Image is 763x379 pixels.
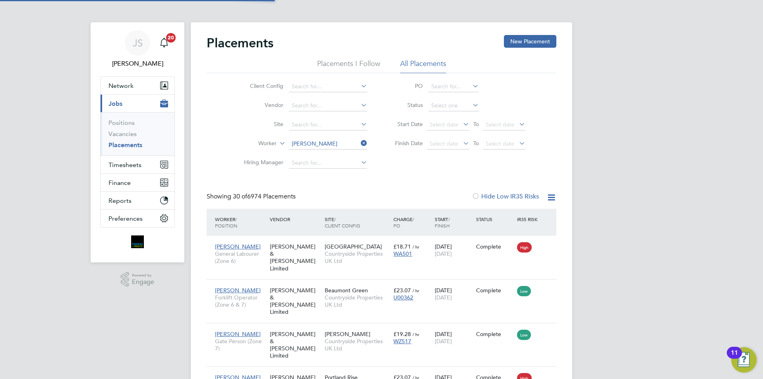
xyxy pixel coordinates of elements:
div: 11 [731,353,738,363]
span: Engage [132,279,154,286]
div: Worker [213,212,268,233]
img: bromak-logo-retina.png [131,235,144,248]
span: Julia Scholes [100,59,175,68]
div: [DATE] [433,239,474,261]
span: [DATE] [435,294,452,301]
a: [PERSON_NAME]Gate Person (Zone 7)[PERSON_NAME] & [PERSON_NAME] Limited[PERSON_NAME]Countryside Pr... [213,326,556,333]
a: Go to home page [100,235,175,248]
span: Finance [108,179,131,187]
span: / PO [393,216,414,229]
span: [PERSON_NAME] [215,330,261,338]
div: [PERSON_NAME] & [PERSON_NAME] Limited [268,283,323,320]
input: Search for... [289,81,367,92]
a: JS[PERSON_NAME] [100,30,175,68]
div: Complete [476,330,513,338]
input: Select one [428,100,479,111]
input: Search for... [289,157,367,169]
div: Site [323,212,391,233]
li: Placements I Follow [317,59,380,73]
input: Search for... [289,100,367,111]
a: Vacancies [108,130,137,138]
span: / hr [412,288,419,293]
span: Jobs [108,100,122,107]
div: [DATE] [433,283,474,305]
span: 30 of [233,192,247,200]
div: Complete [476,243,513,250]
span: Gate Person (Zone 7) [215,338,266,352]
div: IR35 Risk [515,212,542,226]
div: [DATE] [433,327,474,349]
span: [DATE] [435,250,452,257]
a: Placements [108,141,142,149]
div: [PERSON_NAME] & [PERSON_NAME] Limited [268,327,323,363]
span: £23.07 [393,287,411,294]
span: [PERSON_NAME] [215,287,261,294]
span: General Labourer (Zone 6) [215,250,266,264]
div: Charge [391,212,433,233]
span: Network [108,82,134,89]
span: To [471,138,481,148]
label: Vendor [238,101,283,109]
span: Low [517,286,531,296]
span: Timesheets [108,161,141,169]
a: 20 [156,30,172,56]
button: Preferences [101,210,174,227]
span: / Position [215,216,237,229]
span: [GEOGRAPHIC_DATA] [325,243,382,250]
div: Vendor [268,212,323,226]
button: Timesheets [101,156,174,173]
h2: Placements [207,35,273,51]
span: WZ517 [393,338,411,345]
span: Select date [486,140,514,147]
li: All Placements [400,59,446,73]
label: PO [387,82,423,89]
span: Select date [430,140,458,147]
span: 20 [166,33,176,43]
div: Complete [476,287,513,294]
a: Positions [108,119,135,126]
span: / hr [412,244,419,250]
input: Search for... [289,138,367,150]
div: Showing [207,192,297,201]
label: Start Date [387,121,423,128]
span: £19.28 [393,330,411,338]
span: / Client Config [325,216,360,229]
span: / Finish [435,216,450,229]
span: Powered by [132,272,154,279]
span: JS [133,38,143,48]
span: [PERSON_NAME] [215,243,261,250]
button: Open Resource Center, 11 new notifications [731,347,757,373]
a: Powered byEngage [121,272,155,287]
input: Search for... [289,119,367,130]
span: £18.71 [393,243,411,250]
label: Finish Date [387,140,423,147]
div: [PERSON_NAME] & [PERSON_NAME] Limited [268,239,323,276]
span: Preferences [108,215,143,222]
span: Select date [430,121,458,128]
label: Status [387,101,423,109]
button: Network [101,77,174,94]
span: Select date [486,121,514,128]
span: [DATE] [435,338,452,345]
label: Hiring Manager [238,159,283,166]
button: New Placement [504,35,556,48]
span: To [471,119,481,129]
span: / hr [412,331,419,337]
input: Search for... [428,81,479,92]
a: [PERSON_NAME]General Labourer (Zone 6)[PERSON_NAME] & [PERSON_NAME] Limited[GEOGRAPHIC_DATA]Count... [213,239,556,245]
div: Start [433,212,474,233]
div: Jobs [101,112,174,155]
span: Countryside Properties UK Ltd [325,338,389,352]
nav: Main navigation [91,22,184,262]
label: Client Config [238,82,283,89]
div: Status [474,212,515,226]
span: Beaumont Green [325,287,368,294]
span: Forklift Operator (Zone 6 & 7) [215,294,266,308]
label: Worker [231,140,277,148]
label: Hide Low IR35 Risks [472,192,539,200]
span: Reports [108,197,132,204]
span: High [517,242,532,253]
a: [PERSON_NAME]Forklift Operator (Zone 6 & 7)[PERSON_NAME] & [PERSON_NAME] LimitedBeaumont GreenCou... [213,282,556,289]
span: 6974 Placements [233,192,296,200]
span: Low [517,330,531,340]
